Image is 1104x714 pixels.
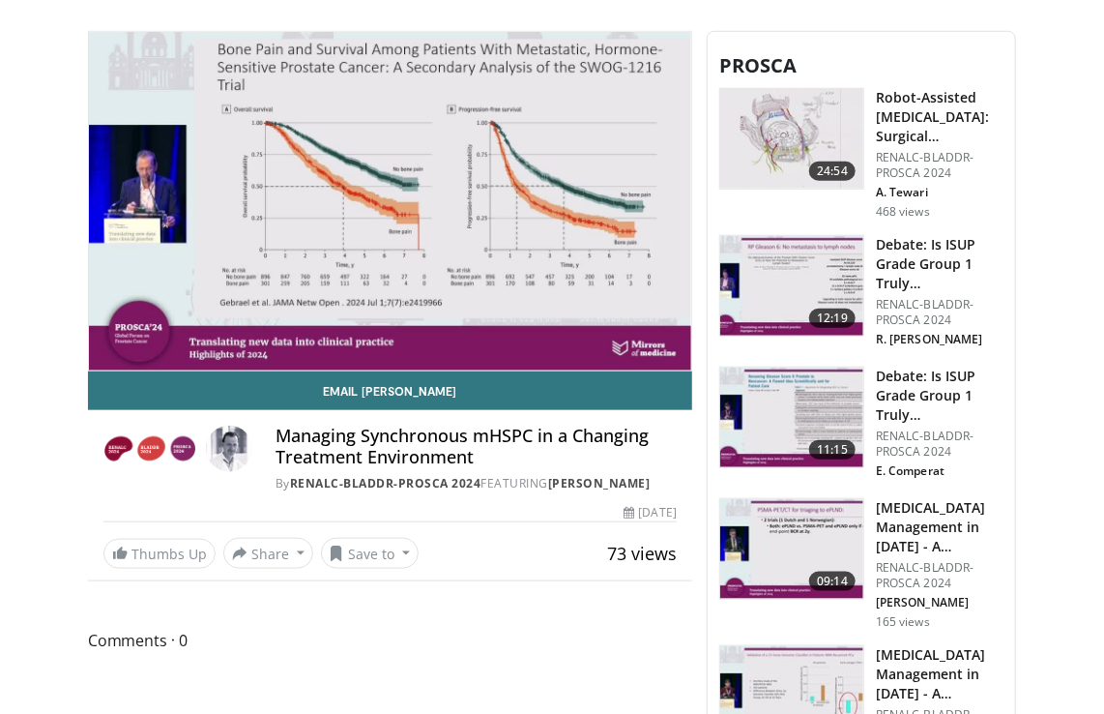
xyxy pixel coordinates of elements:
span: 09:14 [809,572,856,591]
a: [PERSON_NAME] [548,475,651,491]
img: Avatar [206,426,252,472]
p: 468 views [876,204,930,220]
span: 11:15 [809,440,856,460]
h3: Robot-Assisted [MEDICAL_DATA]: Surgical Techniques and Sexual… [876,88,1003,146]
p: RENALC-BLADDR-PROSCA 2024 [876,429,1003,460]
p: A. Tewari [876,185,1003,200]
h3: [MEDICAL_DATA] Management in [DATE] - A Radiation Oncologist's Perspe… [876,645,1003,703]
a: 12:19 Debate: Is ISUP Grade Group 1 Truly [MEDICAL_DATA]? - No RENALC-BLADDR-PROSCA 2024 R. [PERS... [719,235,1003,351]
img: bf3eb259-e91a-4ae3-9b22-f4a5692e842f.150x105_q85_crop-smart_upscale.jpg [720,368,863,468]
div: [DATE] [625,504,677,521]
span: Comments 0 [88,628,692,653]
img: 4ce2da21-29fc-4039-99c8-415d5b158b51.150x105_q85_crop-smart_upscale.jpg [720,236,863,337]
video-js: Video Player [89,32,691,372]
a: 24:54 Robot-Assisted [MEDICAL_DATA]: Surgical Techniques and Sexual… RENALC-BLADDR-PROSCA 2024 A.... [719,88,1003,220]
span: 73 views [607,542,677,565]
p: 165 views [876,614,930,630]
span: 12:19 [809,309,856,328]
button: Save to [321,538,420,569]
img: c2c6861b-c9f1-43f5-9a07-b6555efefcee.150x105_q85_crop-smart_upscale.jpg [720,89,863,190]
p: RENALC-BLADDR-PROSCA 2024 [876,150,1003,181]
a: Email [PERSON_NAME] [88,372,692,410]
img: RENALC-BLADDR-PROSCA 2024 [103,426,198,472]
span: PROSCA [719,52,797,78]
p: [PERSON_NAME] [876,595,1003,610]
p: R. [PERSON_NAME] [876,332,1003,347]
a: Thumbs Up [103,539,216,569]
p: RENALC-BLADDR-PROSCA 2024 [876,560,1003,591]
button: Share [223,538,313,569]
h3: Debate: Is ISUP Grade Group 1 Truly [MEDICAL_DATA]? - Yes [876,367,1003,425]
img: 4f634cfc-165f-4b2d-97c0-49d653ccf9ea.150x105_q85_crop-smart_upscale.jpg [720,499,863,600]
span: 24:54 [809,162,856,181]
p: RENALC-BLADDR-PROSCA 2024 [876,297,1003,328]
h3: Debate: Is ISUP Grade Group 1 Truly [MEDICAL_DATA]? - No [876,235,1003,293]
a: 11:15 Debate: Is ISUP Grade Group 1 Truly [MEDICAL_DATA]? - Yes RENALC-BLADDR-PROSCA 2024 E. Comp... [719,367,1003,483]
div: By FEATURING [276,475,677,492]
p: E. Comperat [876,463,1003,479]
h4: Managing Synchronous mHSPC in a Changing Treatment Environment [276,426,677,467]
h3: [MEDICAL_DATA] Management in [DATE] - A Urologist’s Perspective [876,498,1003,556]
a: 09:14 [MEDICAL_DATA] Management in [DATE] - A Urologist’s Perspective RENALC-BLADDR-PROSCA 2024 [... [719,498,1003,630]
a: RENALC-BLADDR-PROSCA 2024 [290,475,481,491]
